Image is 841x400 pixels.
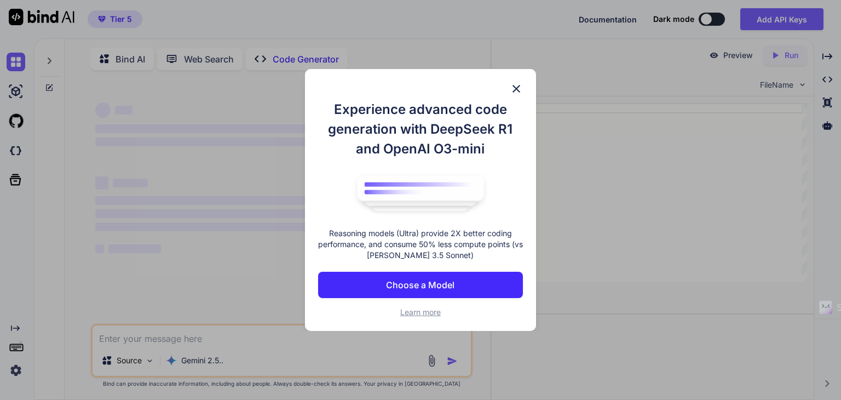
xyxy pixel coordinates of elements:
p: Choose a Model [386,278,454,292]
p: Reasoning models (Ultra) provide 2X better coding performance, and consume 50% less compute point... [318,228,523,261]
img: close [510,82,523,95]
h1: Experience advanced code generation with DeepSeek R1 and OpenAI O3-mini [318,100,523,159]
img: bind logo [349,170,492,217]
button: Choose a Model [318,272,523,298]
span: Learn more [400,307,441,317]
